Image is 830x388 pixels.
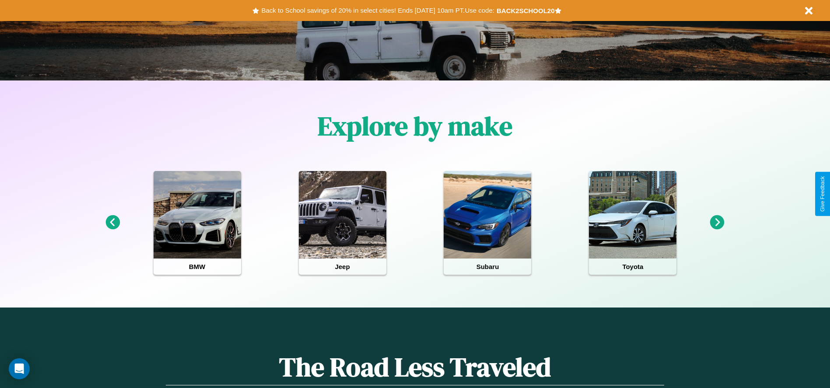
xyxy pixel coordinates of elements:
[166,349,664,385] h1: The Road Less Traveled
[318,108,512,144] h1: Explore by make
[589,259,676,275] h4: Toyota
[299,259,386,275] h4: Jeep
[444,259,531,275] h4: Subaru
[9,358,30,379] div: Open Intercom Messenger
[819,176,826,212] div: Give Feedback
[259,4,496,17] button: Back to School savings of 20% in select cities! Ends [DATE] 10am PT.Use code:
[154,259,241,275] h4: BMW
[497,7,555,14] b: BACK2SCHOOL20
